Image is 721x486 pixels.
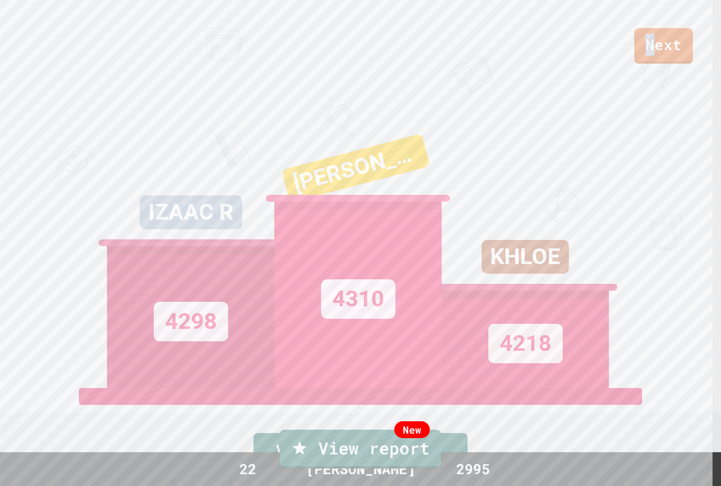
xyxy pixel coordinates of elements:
div: 4218 [488,324,563,363]
div: KHLOE [482,240,569,274]
div: 4310 [321,279,395,319]
div: [PERSON_NAME] [282,133,430,203]
a: View report [280,430,441,469]
a: Next [634,28,693,64]
div: IZAAC R [140,195,242,229]
div: New [394,421,430,438]
div: 4298 [154,302,228,341]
